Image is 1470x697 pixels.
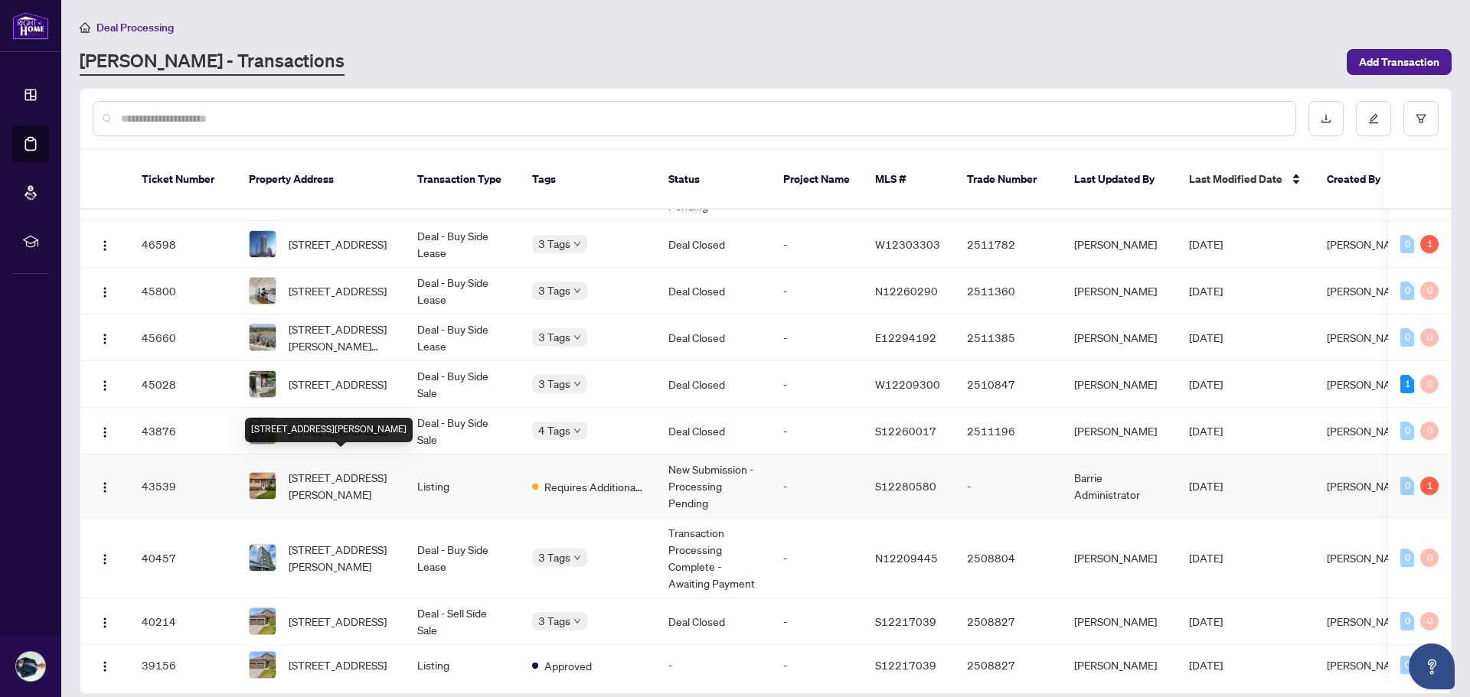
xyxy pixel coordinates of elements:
[1420,375,1439,393] div: 0
[1400,328,1414,347] div: 0
[771,150,863,210] th: Project Name
[875,424,936,438] span: S12260017
[93,278,117,303] button: Logo
[771,518,863,598] td: -
[1368,113,1379,124] span: edit
[1327,479,1410,493] span: [PERSON_NAME]
[656,408,771,454] td: Deal Closed
[955,454,1062,518] td: -
[1315,150,1406,210] th: Created By
[289,282,387,299] span: [STREET_ADDRESS]
[656,518,771,598] td: Transaction Processing Complete - Awaiting Payment
[1062,150,1177,210] th: Last Updated By
[1062,314,1177,361] td: [PERSON_NAME]
[250,545,276,571] img: thumbnail-img
[80,22,90,33] span: home
[1327,424,1410,438] span: [PERSON_NAME]
[93,546,117,570] button: Logo
[93,474,117,498] button: Logo
[99,481,111,493] img: Logo
[955,150,1062,210] th: Trade Number
[875,284,938,298] span: N12260290
[99,553,111,565] img: Logo
[129,221,237,268] td: 46598
[771,598,863,645] td: -
[99,660,111,673] img: Logo
[1308,101,1344,136] button: download
[1420,549,1439,567] div: 0
[1420,612,1439,630] div: 0
[80,48,345,76] a: [PERSON_NAME] - Transactions
[1420,235,1439,253] div: 1
[875,479,936,493] span: S12280580
[93,372,117,396] button: Logo
[405,645,520,686] td: Listing
[1189,171,1282,187] span: Last Modified Date
[1400,235,1414,253] div: 0
[656,454,771,518] td: New Submission - Processing Pending
[573,427,581,435] span: down
[1400,422,1414,440] div: 0
[289,321,393,354] span: [STREET_ADDRESS][PERSON_NAME][PERSON_NAME]
[875,614,936,628] span: S12217039
[405,408,520,454] td: Deal - Buy Side Sale
[520,150,656,210] th: Tags
[573,554,581,562] span: down
[99,379,111,392] img: Logo
[1327,331,1410,344] span: [PERSON_NAME]
[955,221,1062,268] td: 2511782
[656,314,771,361] td: Deal Closed
[250,278,276,304] img: thumbnail-img
[1400,477,1414,495] div: 0
[99,333,111,345] img: Logo
[1359,50,1439,74] span: Add Transaction
[1189,237,1223,251] span: [DATE]
[573,617,581,625] span: down
[1062,645,1177,686] td: [PERSON_NAME]
[538,612,570,630] span: 3 Tags
[1189,614,1223,628] span: [DATE]
[250,231,276,257] img: thumbnail-img
[237,150,405,210] th: Property Address
[1409,643,1455,689] button: Open asap
[771,454,863,518] td: -
[1420,422,1439,440] div: 0
[245,418,413,442] div: [STREET_ADDRESS][PERSON_NAME]
[875,377,940,391] span: W12209300
[99,617,111,629] img: Logo
[1416,113,1426,124] span: filter
[875,551,938,565] span: N12209445
[955,645,1062,686] td: 2508827
[1189,424,1223,438] span: [DATE]
[771,221,863,268] td: -
[405,598,520,645] td: Deal - Sell Side Sale
[129,518,237,598] td: 40457
[863,150,955,210] th: MLS #
[1062,361,1177,408] td: [PERSON_NAME]
[1189,284,1223,298] span: [DATE]
[1189,551,1223,565] span: [DATE]
[1400,612,1414,630] div: 0
[538,328,570,346] span: 3 Tags
[656,598,771,645] td: Deal Closed
[1420,328,1439,347] div: 0
[1189,331,1223,344] span: [DATE]
[573,380,581,388] span: down
[1321,113,1331,124] span: download
[289,376,387,392] span: [STREET_ADDRESS]
[656,221,771,268] td: Deal Closed
[405,454,520,518] td: Listing
[1400,549,1414,567] div: 0
[93,609,117,633] button: Logo
[405,150,520,210] th: Transaction Type
[875,331,936,344] span: E12294192
[129,150,237,210] th: Ticket Number
[1062,408,1177,454] td: [PERSON_NAME]
[1327,377,1410,391] span: [PERSON_NAME]
[1403,101,1439,136] button: filter
[289,613,387,630] span: [STREET_ADDRESS]
[405,268,520,314] td: Deal - Buy Side Lease
[405,518,520,598] td: Deal - Buy Side Lease
[405,361,520,408] td: Deal - Buy Side Sale
[771,645,863,686] td: -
